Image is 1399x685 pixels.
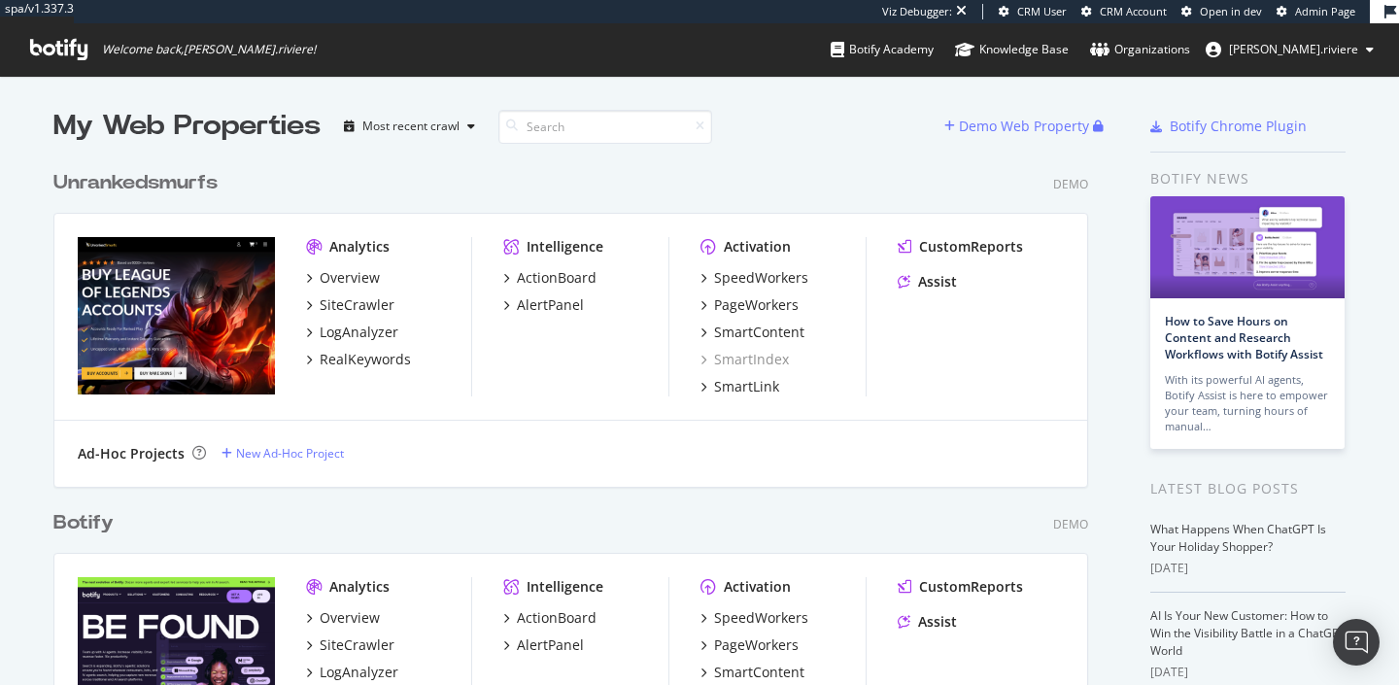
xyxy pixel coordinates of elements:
div: CustomReports [919,237,1023,257]
a: SiteCrawler [306,635,394,655]
a: How to Save Hours on Content and Research Workflows with Botify Assist [1165,313,1323,362]
a: SiteCrawler [306,295,394,315]
div: Latest Blog Posts [1150,478,1346,499]
div: Assist [918,272,957,291]
a: SmartContent [700,663,804,682]
span: Welcome back, [PERSON_NAME].riviere ! [102,42,316,57]
div: Most recent crawl [362,120,460,132]
div: ActionBoard [517,608,597,628]
a: New Ad-Hoc Project [222,445,344,462]
img: Unrankedsmurfs [78,237,275,394]
div: Overview [320,608,380,628]
a: Open in dev [1181,4,1262,19]
div: Activation [724,577,791,597]
button: Most recent crawl [336,111,483,142]
div: Botify news [1150,168,1346,189]
div: LogAnalyzer [320,663,398,682]
div: Demo [1053,176,1088,192]
div: Botify Chrome Plugin [1170,117,1307,136]
div: Activation [724,237,791,257]
a: Unrankedsmurfs [53,169,225,197]
a: SpeedWorkers [700,608,808,628]
a: AlertPanel [503,295,584,315]
a: Organizations [1090,23,1190,76]
a: SpeedWorkers [700,268,808,288]
a: SmartContent [700,323,804,342]
div: CustomReports [919,577,1023,597]
a: Demo Web Property [944,118,1093,134]
div: PageWorkers [714,635,799,655]
div: RealKeywords [320,350,411,369]
a: Overview [306,608,380,628]
a: Assist [898,612,957,632]
div: [DATE] [1150,560,1346,577]
span: CRM Account [1100,4,1167,18]
a: LogAnalyzer [306,323,398,342]
a: CRM User [999,4,1067,19]
div: Botify Academy [831,40,934,59]
a: Knowledge Base [955,23,1069,76]
div: SmartContent [714,323,804,342]
a: Admin Page [1277,4,1355,19]
a: PageWorkers [700,295,799,315]
div: SpeedWorkers [714,608,808,628]
span: Admin Page [1295,4,1355,18]
div: Demo [1053,516,1088,532]
div: SpeedWorkers [714,268,808,288]
a: What Happens When ChatGPT Is Your Holiday Shopper? [1150,521,1326,555]
button: [PERSON_NAME].riviere [1190,34,1389,65]
a: RealKeywords [306,350,411,369]
div: Viz Debugger: [882,4,952,19]
div: With its powerful AI agents, Botify Assist is here to empower your team, turning hours of manual… [1165,372,1330,434]
a: SmartLink [700,377,779,396]
div: Botify [53,509,114,537]
div: Intelligence [527,577,603,597]
img: How to Save Hours on Content and Research Workflows with Botify Assist [1150,196,1345,298]
span: emmanuel.riviere [1229,41,1358,57]
div: Analytics [329,237,390,257]
a: Botify Chrome Plugin [1150,117,1307,136]
a: AI Is Your New Customer: How to Win the Visibility Battle in a ChatGPT World [1150,607,1346,659]
div: SiteCrawler [320,635,394,655]
div: SiteCrawler [320,295,394,315]
div: Knowledge Base [955,40,1069,59]
span: Open in dev [1200,4,1262,18]
a: SmartIndex [700,350,789,369]
a: Botify [53,509,121,537]
div: Unrankedsmurfs [53,169,218,197]
div: SmartContent [714,663,804,682]
div: New Ad-Hoc Project [236,445,344,462]
div: AlertPanel [517,295,584,315]
a: Botify Academy [831,23,934,76]
div: ActionBoard [517,268,597,288]
div: LogAnalyzer [320,323,398,342]
a: CustomReports [898,237,1023,257]
div: Ad-Hoc Projects [78,444,185,463]
div: Organizations [1090,40,1190,59]
div: [DATE] [1150,664,1346,681]
div: Assist [918,612,957,632]
a: Overview [306,268,380,288]
button: Demo Web Property [944,111,1093,142]
span: CRM User [1017,4,1067,18]
div: AlertPanel [517,635,584,655]
a: PageWorkers [700,635,799,655]
a: Assist [898,272,957,291]
a: ActionBoard [503,268,597,288]
a: CRM Account [1081,4,1167,19]
div: Open Intercom Messenger [1333,619,1380,666]
a: ActionBoard [503,608,597,628]
div: SmartLink [714,377,779,396]
a: CustomReports [898,577,1023,597]
a: LogAnalyzer [306,663,398,682]
div: My Web Properties [53,107,321,146]
input: Search [498,110,712,144]
a: AlertPanel [503,635,584,655]
div: Analytics [329,577,390,597]
div: Overview [320,268,380,288]
div: Intelligence [527,237,603,257]
div: PageWorkers [714,295,799,315]
div: Demo Web Property [959,117,1089,136]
